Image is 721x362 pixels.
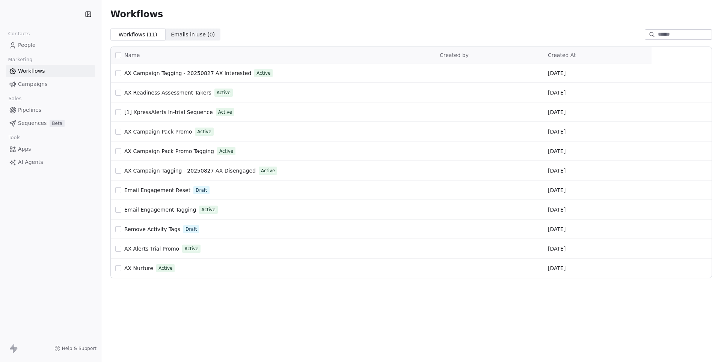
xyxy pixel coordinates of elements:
span: [DATE] [548,147,566,155]
a: Help & Support [54,345,97,351]
a: AX Readiness Assessment Takers [124,89,211,96]
span: AX Campaign Tagging - 20250827 AX Disengaged [124,168,256,174]
span: Active [218,109,232,116]
a: AX Campaign Tagging - 20250827 AX Disengaged [124,167,256,174]
span: [DATE] [548,245,566,252]
span: Apps [18,145,31,153]
span: Created At [548,52,576,58]
a: AX Alerts Trial Promo [124,245,179,252]
span: Name [124,51,140,59]
span: Email Engagement Tagging [124,207,196,213]
a: Email Engagement Reset [124,186,190,194]
span: Active [217,89,231,96]
span: [1] XpressAlerts In-trial Sequence [124,109,213,115]
a: SequencesBeta [6,117,95,129]
span: Campaigns [18,80,47,88]
span: [DATE] [548,206,566,213]
span: Sequences [18,119,47,127]
span: AX Campaign Tagging - 20250827 AX Interested [124,70,251,76]
a: [1] XpressAlerts In-trial Sequence [124,108,213,116]
span: [DATE] [548,186,566,194]
span: [DATE] [548,167,566,174]
span: [DATE] [548,225,566,233]
span: Workflows [18,67,45,75]
span: Help & Support [62,345,97,351]
a: Apps [6,143,95,155]
span: [DATE] [548,108,566,116]
span: Active [256,70,270,77]
a: AI Agents [6,156,95,168]
a: Campaigns [6,78,95,90]
span: Active [158,265,172,272]
span: Tools [5,132,24,143]
a: People [6,39,95,51]
span: [DATE] [548,128,566,135]
span: AX Campaign Pack Promo Tagging [124,148,214,154]
span: AI Agents [18,158,43,166]
span: Workflows [110,9,163,20]
span: Active [184,245,198,252]
a: AX Campaign Pack Promo Tagging [124,147,214,155]
span: Sales [5,93,25,104]
span: Draft [196,187,207,194]
span: [DATE] [548,69,566,77]
a: AX Campaign Tagging - 20250827 AX Interested [124,69,251,77]
span: Email Engagement Reset [124,187,190,193]
a: Remove Activity Tags [124,225,180,233]
span: AX Alerts Trial Promo [124,246,179,252]
span: Marketing [5,54,36,65]
span: People [18,41,36,49]
a: AX Campaign Pack Promo [124,128,192,135]
span: AX Campaign Pack Promo [124,129,192,135]
span: Draft [186,226,197,233]
span: Contacts [5,28,33,39]
span: [DATE] [548,89,566,96]
span: Active [197,128,211,135]
a: AX Nurture [124,264,153,272]
a: Email Engagement Tagging [124,206,196,213]
span: Emails in use ( 0 ) [171,31,215,39]
span: Pipelines [18,106,41,114]
span: Beta [50,120,65,127]
a: Pipelines [6,104,95,116]
span: AX Nurture [124,265,153,271]
span: Active [261,167,275,174]
a: Workflows [6,65,95,77]
span: Active [219,148,233,155]
span: AX Readiness Assessment Takers [124,90,211,96]
span: Active [201,206,215,213]
span: Created by [440,52,469,58]
span: [DATE] [548,264,566,272]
